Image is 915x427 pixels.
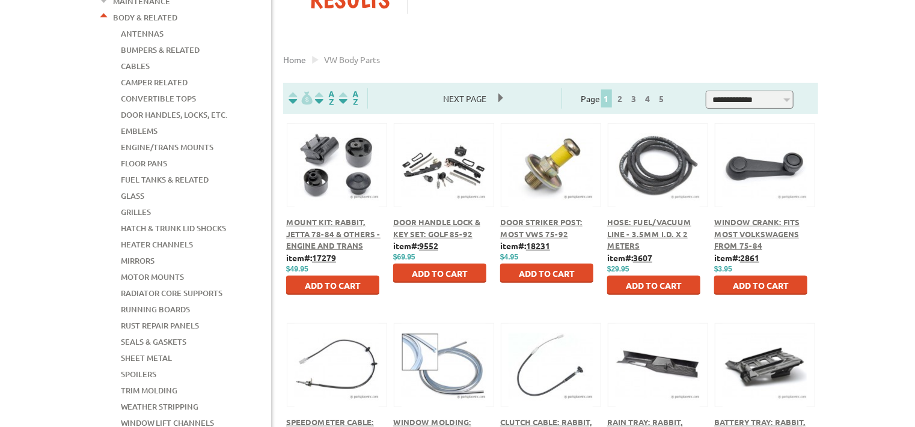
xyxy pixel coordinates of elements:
[337,91,361,105] img: Sort by Sales Rank
[431,89,498,108] span: Next Page
[633,252,652,263] u: 3607
[121,334,186,350] a: Seals & Gaskets
[431,93,498,104] a: Next Page
[615,93,626,104] a: 2
[714,217,800,250] a: Window Crank: Fits most Volkswagens from 75-84
[121,188,144,204] a: Glass
[412,268,468,279] span: Add to Cart
[656,93,667,104] a: 5
[121,123,158,139] a: Emblems
[121,156,167,171] a: Floor Pans
[312,252,336,263] u: 17279
[714,252,759,263] b: item#:
[324,54,380,65] span: VW body parts
[562,88,687,109] div: Page
[121,26,164,41] a: Antennas
[121,383,177,398] a: Trim Molding
[607,217,691,250] a: Hose: Fuel/Vacuum Line - 3.5mm I.D. x 2 meters
[519,268,575,279] span: Add to Cart
[500,264,593,283] button: Add to Cart
[313,91,337,105] img: Sort by Headline
[419,240,438,251] u: 9552
[500,253,518,261] span: $4.95
[629,93,640,104] a: 3
[601,89,612,108] span: 1
[121,91,196,106] a: Convertible Tops
[607,276,700,295] button: Add to Cart
[714,276,807,295] button: Add to Cart
[733,280,789,291] span: Add to Cart
[286,217,381,250] a: Mount Kit: Rabbit, Jetta 78-84 & Others - Engine and Trans
[121,42,200,58] a: Bumpers & Related
[121,285,222,301] a: Radiator Core Supports
[393,253,415,261] span: $69.95
[121,399,198,414] a: Weather Stripping
[121,366,156,382] a: Spoilers
[113,10,177,25] a: Body & Related
[305,280,361,291] span: Add to Cart
[121,350,172,366] a: Sheet Metal
[121,58,150,74] a: Cables
[286,252,336,263] b: item#:
[643,93,653,104] a: 4
[121,220,226,236] a: Hatch & Trunk Lid Shocks
[289,91,313,105] img: filterpricelow.svg
[286,265,308,273] span: $49.95
[393,240,438,251] b: item#:
[626,280,682,291] span: Add to Cart
[121,74,188,90] a: Camper Related
[500,240,550,251] b: item#:
[500,217,583,239] a: Door Striker Post: most VWs 75-92
[121,172,209,187] a: Fuel Tanks & Related
[121,318,199,333] a: Rust Repair Panels
[121,139,213,155] a: Engine/Trans Mounts
[526,240,550,251] u: 18231
[121,204,151,220] a: Grilles
[607,252,652,263] b: item#:
[714,265,732,273] span: $3.95
[740,252,759,263] u: 2861
[283,54,306,65] a: Home
[121,107,227,123] a: Door Handles, Locks, Etc.
[286,276,379,295] button: Add to Cart
[121,253,155,268] a: Mirrors
[393,217,480,239] a: Door Handle Lock & Key Set: Golf 85-92
[393,264,486,283] button: Add to Cart
[121,301,190,317] a: Running Boards
[121,269,184,285] a: Motor Mounts
[607,265,629,273] span: $29.95
[121,237,193,252] a: Heater Channels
